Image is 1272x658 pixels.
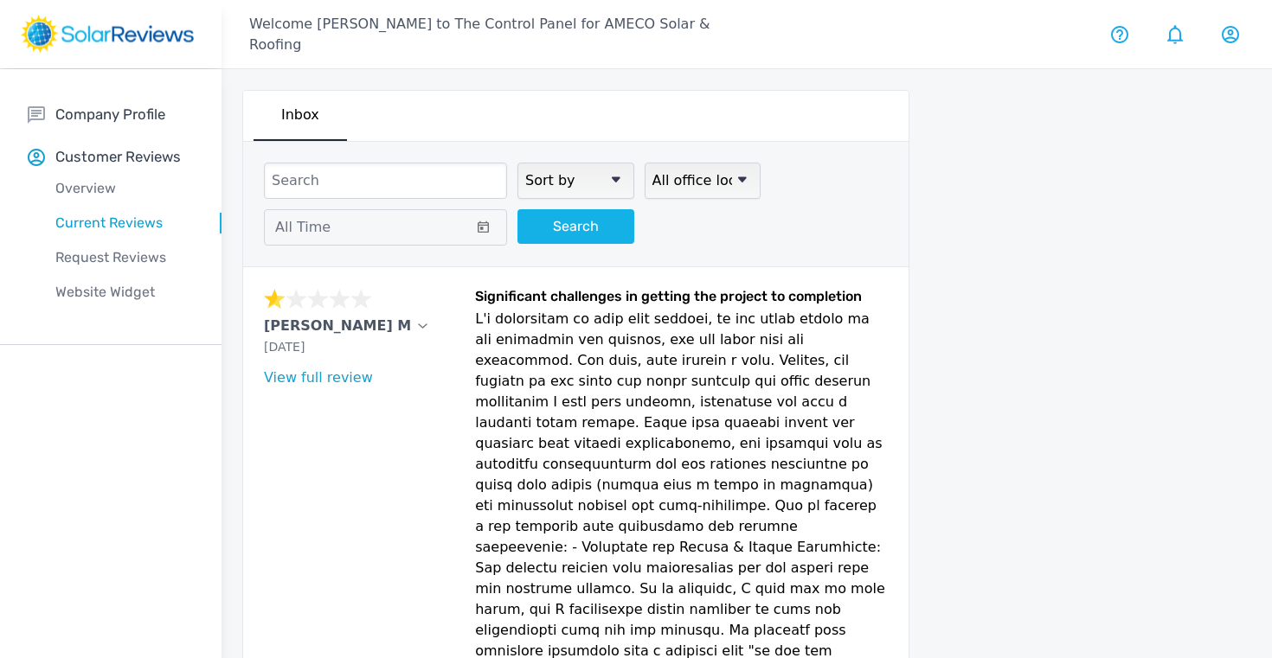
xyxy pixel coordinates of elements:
[28,171,222,206] a: Overview
[28,240,222,275] a: Request Reviews
[55,104,165,125] p: Company Profile
[28,178,222,199] p: Overview
[275,219,331,235] span: All Time
[28,206,222,240] a: Current Reviews
[28,282,222,303] p: Website Widget
[264,209,507,246] button: All Time
[55,146,181,168] p: Customer Reviews
[264,316,411,336] p: [PERSON_NAME] M
[28,247,222,268] p: Request Reviews
[28,213,222,233] p: Current Reviews
[264,163,507,199] input: Search
[264,340,305,354] span: [DATE]
[264,369,373,386] a: View full review
[517,209,634,244] button: Search
[28,275,222,310] a: Website Widget
[249,14,747,55] p: Welcome [PERSON_NAME] to The Control Panel for AMECO Solar & Roofing
[281,105,319,125] p: Inbox
[475,288,887,309] h6: Significant challenges in getting the project to completion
